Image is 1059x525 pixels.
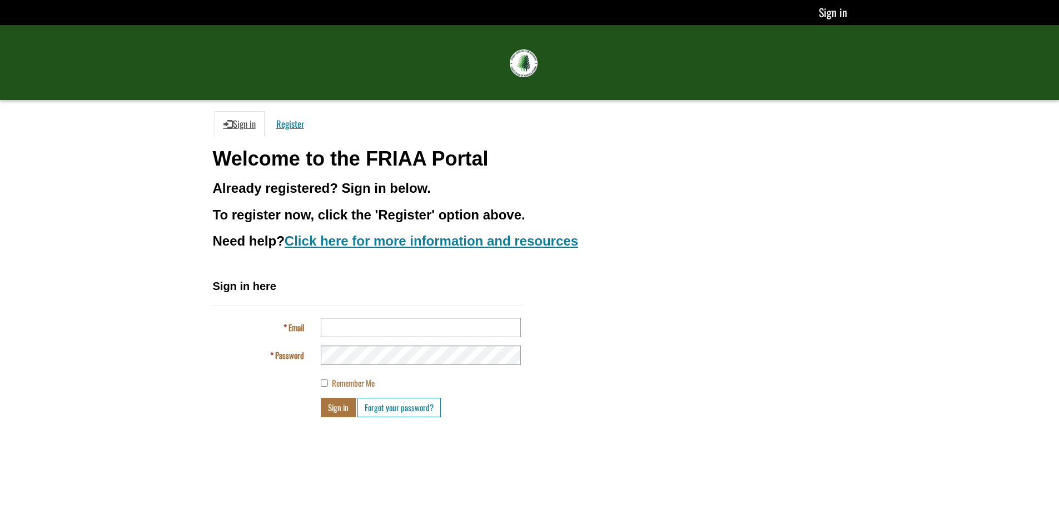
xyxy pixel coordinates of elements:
a: Sign in [819,4,847,21]
a: Sign in [215,111,265,137]
span: Remember Me [332,377,375,389]
h3: Need help? [213,234,847,248]
button: Sign in [321,398,356,417]
a: Register [267,111,313,137]
span: Email [289,321,304,333]
span: Password [275,349,304,361]
input: Remember Me [321,379,328,387]
h1: Welcome to the FRIAA Portal [213,148,847,170]
a: Forgot your password? [357,398,441,417]
h3: To register now, click the 'Register' option above. [213,208,847,222]
h3: Already registered? Sign in below. [213,181,847,196]
span: Sign in here [213,280,276,292]
a: Click here for more information and resources [285,233,578,248]
img: FRIAA Submissions Portal [510,49,538,77]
